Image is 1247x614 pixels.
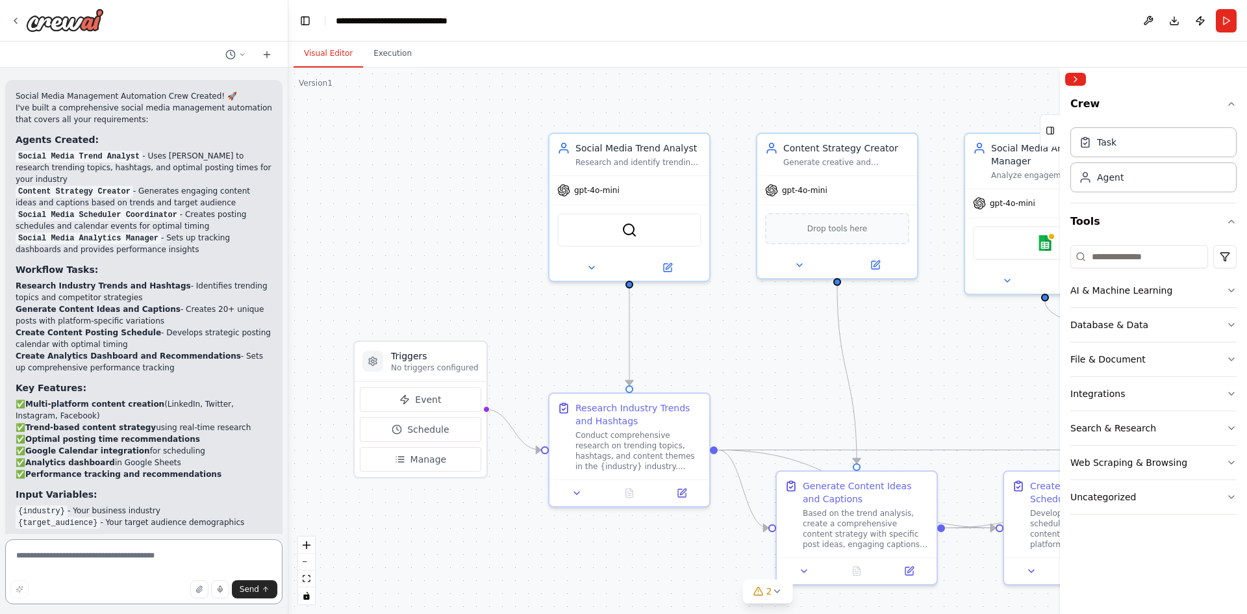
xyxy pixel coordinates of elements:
[1065,73,1086,86] button: Collapse right sidebar
[360,417,481,442] button: Schedule
[623,288,636,385] g: Edge from 03084186-5b89-468f-a2ad-2321da182464 to d85345f3-ea7a-4484-b212-e4e29f6627ef
[964,133,1126,295] div: Social Media Analytics ManagerAnalyze engagement metrics, track posting performance, and optimize...
[16,352,241,361] strong: Create Analytics Dashboard and Recommendations
[1070,491,1136,504] div: Uncategorized
[16,517,100,529] code: {target_audience}
[363,40,422,68] button: Execution
[296,12,314,30] button: Hide left sidebar
[240,584,259,595] span: Send
[803,480,929,505] div: Generate Content Ideas and Captions
[16,209,272,232] li: - Creates posting schedules and calendar events for optimal timing
[1055,68,1065,614] button: Toggle Sidebar
[659,485,704,501] button: Open in side panel
[945,444,1223,535] g: Edge from c3ba4a9b-5a9e-491d-a5fa-66cac2a6a3ee to c54735ed-cddc-4443-a25b-7749e40e7d9c
[298,537,315,554] button: zoom in
[16,150,272,185] li: - Uses [PERSON_NAME] to research trending topics, hashtags, and optimal posting times for your in...
[211,580,229,598] button: Click to speak your automation idea
[10,580,29,598] button: Improve this prompt
[16,433,272,445] li: ✅
[25,400,164,409] strong: Multi-platform content creation
[602,485,657,501] button: No output available
[1070,411,1237,445] button: Search & Research
[575,142,701,155] div: Social Media Trend Analyst
[257,47,277,62] button: Start a new chat
[16,232,272,255] li: - Sets up tracking dashboards and provides performance insights
[16,185,272,209] li: - Generates engaging content ideas and captions based on trends and target audience
[16,398,272,422] li: ✅ (LinkedIn, Twitter, Instagram, Facebook)
[190,580,208,598] button: Upload files
[991,170,1117,181] div: Analyze engagement metrics, track posting performance, and optimize social media schedules by cre...
[631,260,704,275] button: Open in side panel
[25,458,115,467] strong: Analytics dashboard
[16,280,272,303] li: - Identifies trending topics and competitor strategies
[783,157,909,168] div: Generate creative and engaging content ideas, captions, and social media posts tailored to {indus...
[782,185,827,196] span: gpt-4o-mini
[232,580,277,598] button: Send
[1070,122,1237,203] div: Crew
[16,350,272,374] li: - Sets up comprehensive performance tracking
[783,142,909,155] div: Content Strategy Creator
[743,580,793,604] button: 2
[16,327,272,350] li: - Develops strategic posting calendar with optimal timing
[831,286,863,463] g: Edge from 6d1a3c6b-1e7b-46f3-8dae-4fbdb1818de9 to c3ba4a9b-5a9e-491d-a5fa-66cac2a6a3ee
[16,457,272,468] li: ✅ in Google Sheets
[299,78,333,88] div: Version 1
[775,470,938,585] div: Generate Content Ideas and CaptionsBased on the trend analysis, create a comprehensive content st...
[391,350,479,363] h3: Triggers
[16,90,272,102] h2: Social Media Management Automation Crew Created! 🚀
[718,444,768,535] g: Edge from d85345f3-ea7a-4484-b212-e4e29f6627ef to c3ba4a9b-5a9e-491d-a5fa-66cac2a6a3ee
[25,435,200,444] strong: Optimal posting time recommendations
[16,445,272,457] li: ✅ for scheduling
[16,517,272,528] li: - Your target audience demographics
[16,328,161,337] strong: Create Content Posting Schedule
[16,264,98,275] strong: Workflow Tasks:
[1030,480,1156,505] div: Create Content Posting Schedule
[1070,274,1237,307] button: AI & Machine Learning
[16,489,97,500] strong: Input Variables:
[1037,235,1053,251] img: Google sheets
[1070,422,1156,435] div: Search & Research
[16,102,272,125] p: I've built a comprehensive social media management automation that covers all your requirements:
[16,233,161,244] code: Social Media Analytics Manager
[16,468,272,480] li: ✅
[807,222,868,235] span: Drop tools here
[1070,456,1187,469] div: Web Scraping & Browsing
[1070,91,1237,122] button: Crew
[887,563,931,579] button: Open in side panel
[945,522,996,535] g: Edge from c3ba4a9b-5a9e-491d-a5fa-66cac2a6a3ee to 90df7040-2bbf-4b69-b4d6-61b656c5b6c4
[803,508,929,550] div: Based on the trend analysis, create a comprehensive content strategy with specific post ideas, en...
[575,402,701,428] div: Research Industry Trends and Hashtags
[360,447,481,472] button: Manage
[16,134,99,145] strong: Agents Created:
[25,423,156,432] strong: Trend-based content strategy
[838,257,912,273] button: Open in side panel
[16,281,191,290] strong: Research Industry Trends and Hashtags
[1097,171,1124,184] div: Agent
[718,444,1223,457] g: Edge from d85345f3-ea7a-4484-b212-e4e29f6627ef to c54735ed-cddc-4443-a25b-7749e40e7d9c
[622,222,637,238] img: SerperDevTool
[298,537,315,604] div: React Flow controls
[16,151,142,162] code: Social Media Trend Analyst
[829,563,885,579] button: No output available
[575,157,701,168] div: Research and identify trending topics, hashtags, and content themes relevant to {industry} to inf...
[1070,387,1125,400] div: Integrations
[360,387,481,412] button: Event
[990,198,1035,209] span: gpt-4o-mini
[353,340,488,478] div: TriggersNo triggers configuredEventScheduleManage
[298,587,315,604] button: toggle interactivity
[25,470,221,479] strong: Performance tracking and recommendations
[1070,342,1237,376] button: File & Document
[16,383,86,393] strong: Key Features:
[756,133,918,279] div: Content Strategy CreatorGenerate creative and engaging content ideas, captions, and social media ...
[1070,308,1237,342] button: Database & Data
[220,47,251,62] button: Switch to previous chat
[298,570,315,587] button: fit view
[16,209,180,221] code: Social Media Scheduler Coordinator
[1046,273,1120,288] button: Open in side panel
[1070,318,1148,331] div: Database & Data
[391,363,479,373] p: No triggers configured
[1070,203,1237,240] button: Tools
[16,303,272,327] li: - Creates 20+ unique posts with platform-specific variations
[548,392,711,507] div: Research Industry Trends and HashtagsConduct comprehensive research on trending topics, hashtags,...
[1070,377,1237,411] button: Integrations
